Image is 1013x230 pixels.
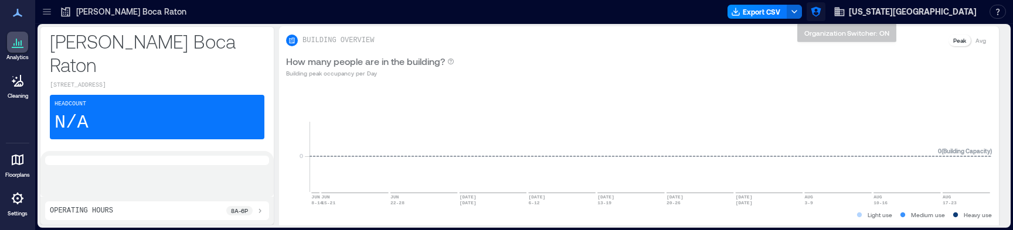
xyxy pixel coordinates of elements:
p: Cleaning [8,92,28,99]
a: Settings [4,184,32,221]
text: [DATE] [460,200,477,205]
text: 15-21 [321,200,335,205]
p: Light use [868,210,892,219]
a: Floorplans [2,146,33,182]
text: [DATE] [736,200,753,205]
p: Medium use [911,210,945,219]
text: 10-16 [873,200,888,205]
text: [DATE] [736,194,753,200]
text: 13-19 [597,200,611,205]
p: How many people are in the building? [286,54,445,68]
text: JUN [311,194,320,200]
tspan: 0 [300,152,303,159]
button: Export CSV [728,5,787,19]
text: [DATE] [667,194,684,200]
p: Operating Hours [50,206,113,215]
text: [DATE] [528,194,545,200]
text: JUN [321,194,330,200]
text: 20-26 [667,200,681,205]
p: [PERSON_NAME] Boca Raton [50,29,264,76]
text: [DATE] [460,194,477,200]
p: Headcount [55,99,86,109]
text: 8-14 [311,200,322,205]
p: Analytics [6,54,29,61]
p: Floorplans [5,171,30,178]
text: 17-23 [943,200,957,205]
p: [PERSON_NAME] Boca Raton [76,6,186,18]
text: 22-28 [390,200,404,205]
text: 3-9 [804,200,813,205]
button: [US_STATE][GEOGRAPHIC_DATA] [830,2,980,21]
text: JUN [390,194,399,200]
text: AUG [943,194,951,200]
span: [US_STATE][GEOGRAPHIC_DATA] [849,6,977,18]
p: Heavy use [964,210,992,219]
a: Analytics [3,28,32,64]
p: Avg [975,36,986,45]
p: Settings [8,210,28,217]
text: [DATE] [597,194,614,200]
text: AUG [804,194,813,200]
p: Building peak occupancy per Day [286,68,454,78]
p: N/A [55,111,89,135]
text: AUG [873,194,882,200]
text: 6-12 [528,200,539,205]
p: 8a - 6p [231,206,248,215]
a: Cleaning [3,67,32,103]
p: Peak [953,36,966,45]
p: BUILDING OVERVIEW [302,36,374,45]
p: [STREET_ADDRESS] [50,81,264,90]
